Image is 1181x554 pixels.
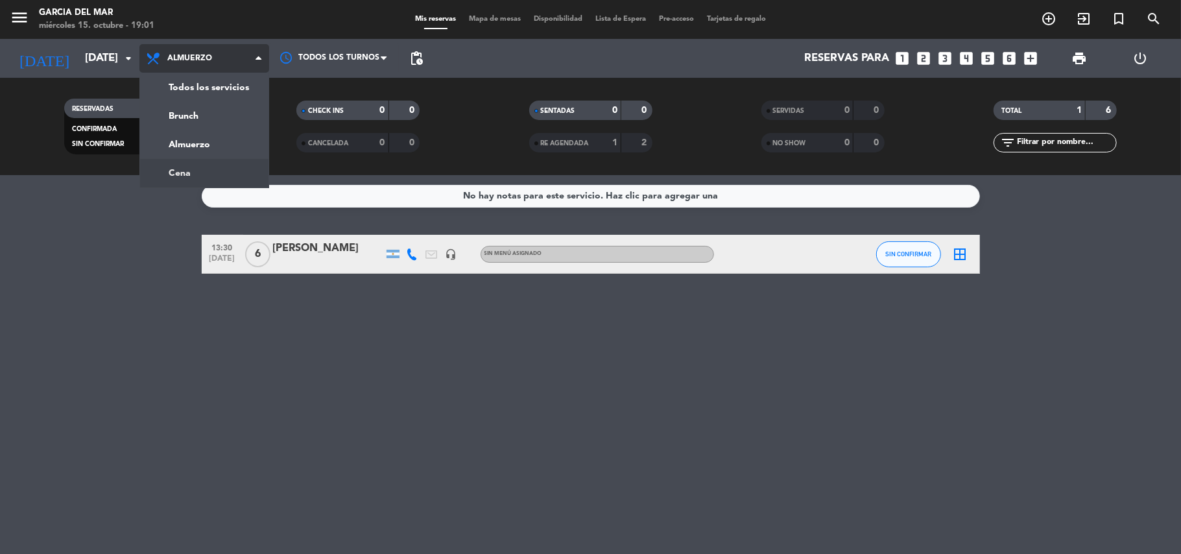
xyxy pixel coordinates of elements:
[308,108,344,114] span: CHECK INS
[612,106,617,115] strong: 0
[140,73,268,102] a: Todos los servicios
[980,50,997,67] i: looks_5
[308,140,348,147] span: CANCELADA
[773,140,806,147] span: NO SHOW
[273,240,383,257] div: [PERSON_NAME]
[140,102,268,130] a: Brunch
[1111,11,1127,27] i: turned_in_not
[463,189,718,204] div: No hay notas para este servicio. Haz clic para agregar una
[641,106,649,115] strong: 0
[612,138,617,147] strong: 1
[844,106,850,115] strong: 0
[885,250,931,258] span: SIN CONFIRMAR
[1133,51,1149,66] i: power_settings_new
[1077,106,1082,115] strong: 1
[641,138,649,147] strong: 2
[409,16,462,23] span: Mis reservas
[589,16,652,23] span: Lista de Espera
[72,141,124,147] span: SIN CONFIRMAR
[10,44,78,73] i: [DATE]
[409,138,417,147] strong: 0
[10,8,29,32] button: menu
[937,50,954,67] i: looks_3
[1146,11,1162,27] i: search
[409,51,424,66] span: pending_actions
[773,108,805,114] span: SERVIDAS
[484,251,542,256] span: Sin menú asignado
[894,50,911,67] i: looks_one
[1041,11,1056,27] i: add_circle_outline
[1001,50,1018,67] i: looks_6
[1023,50,1040,67] i: add_box
[140,130,268,159] a: Almuerzo
[844,138,850,147] strong: 0
[1000,135,1016,151] i: filter_list
[527,16,589,23] span: Disponibilidad
[541,140,589,147] span: RE AGENDADA
[874,106,881,115] strong: 0
[409,106,417,115] strong: 0
[206,254,239,269] span: [DATE]
[652,16,700,23] span: Pre-acceso
[446,248,457,260] i: headset_mic
[380,138,385,147] strong: 0
[805,53,890,65] span: Reservas para
[1001,108,1021,114] span: TOTAL
[72,106,113,112] span: RESERVADAS
[876,241,941,267] button: SIN CONFIRMAR
[167,54,212,63] span: Almuerzo
[541,108,575,114] span: SENTADAS
[39,6,154,19] div: Garcia del Mar
[1016,136,1116,150] input: Filtrar por nombre...
[1110,39,1171,78] div: LOG OUT
[953,247,968,262] i: border_all
[39,19,154,32] div: miércoles 15. octubre - 19:01
[245,241,270,267] span: 6
[1071,51,1087,66] span: print
[380,106,385,115] strong: 0
[700,16,772,23] span: Tarjetas de regalo
[462,16,527,23] span: Mapa de mesas
[916,50,933,67] i: looks_two
[121,51,136,66] i: arrow_drop_down
[1076,11,1092,27] i: exit_to_app
[72,126,117,132] span: CONFIRMADA
[1106,106,1114,115] strong: 6
[10,8,29,27] i: menu
[206,239,239,254] span: 13:30
[874,138,881,147] strong: 0
[140,159,268,187] a: Cena
[959,50,975,67] i: looks_4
